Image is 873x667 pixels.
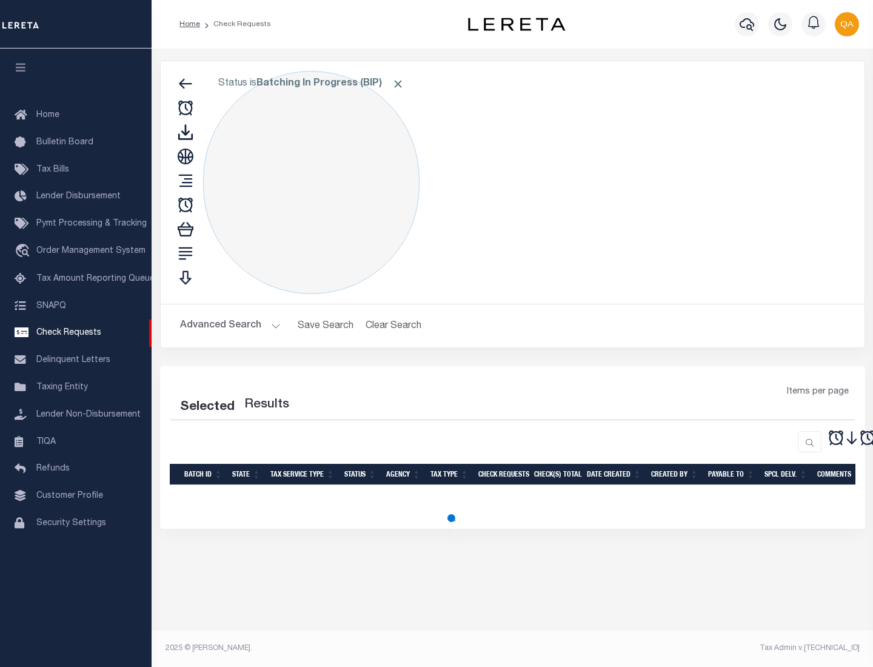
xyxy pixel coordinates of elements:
[156,643,513,654] div: 2025 © [PERSON_NAME].
[36,192,121,201] span: Lender Disbursement
[244,395,289,415] label: Results
[180,314,281,338] button: Advanced Search
[36,275,155,283] span: Tax Amount Reporting Queue
[179,464,227,485] th: Batch Id
[36,220,147,228] span: Pymt Processing & Tracking
[290,314,361,338] button: Save Search
[787,386,849,399] span: Items per page
[256,79,404,89] b: Batching In Progress (BIP)
[392,78,404,90] span: Click to Remove
[36,329,101,337] span: Check Requests
[468,18,565,31] img: logo-dark.svg
[521,643,860,654] div: Tax Admin v.[TECHNICAL_ID]
[266,464,339,485] th: Tax Service Type
[36,301,66,310] span: SNAPQ
[473,464,529,485] th: Check Requests
[227,464,266,485] th: State
[582,464,646,485] th: Date Created
[36,383,88,392] span: Taxing Entity
[36,138,93,147] span: Bulletin Board
[812,464,867,485] th: Comments
[835,12,859,36] img: svg+xml;base64,PHN2ZyB4bWxucz0iaHR0cDovL3d3dy53My5vcmcvMjAwMC9zdmciIHBvaW50ZXItZXZlbnRzPSJub25lIi...
[36,464,70,473] span: Refunds
[339,464,381,485] th: Status
[36,111,59,119] span: Home
[36,356,110,364] span: Delinquent Letters
[703,464,760,485] th: Payable To
[646,464,703,485] th: Created By
[426,464,473,485] th: Tax Type
[15,244,34,260] i: travel_explore
[36,519,106,528] span: Security Settings
[180,398,235,417] div: Selected
[200,19,271,30] li: Check Requests
[529,464,582,485] th: Check(s) Total
[36,437,56,446] span: TIQA
[36,247,145,255] span: Order Management System
[36,166,69,174] span: Tax Bills
[760,464,812,485] th: Spcl Delv.
[361,314,427,338] button: Clear Search
[203,71,420,294] div: Click to Edit
[381,464,426,485] th: Agency
[179,21,200,28] a: Home
[36,411,141,419] span: Lender Non-Disbursement
[36,492,103,500] span: Customer Profile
